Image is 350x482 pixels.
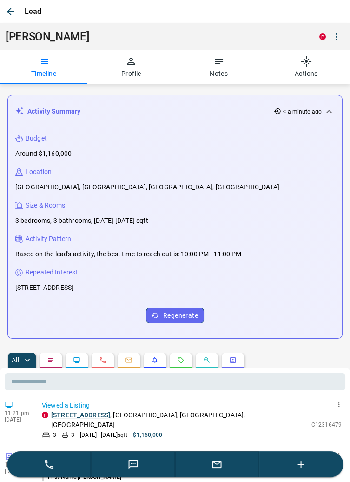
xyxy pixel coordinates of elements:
p: < a minute ago [283,107,322,116]
button: Actions [263,50,350,84]
p: [DATE] - [DATE] sqft [80,431,127,439]
p: Around $1,160,000 [15,149,72,159]
svg: Requests [177,356,185,364]
div: property.ca [319,33,326,40]
p: , [GEOGRAPHIC_DATA], [GEOGRAPHIC_DATA], [GEOGRAPHIC_DATA] [51,410,307,430]
button: Profile [87,50,175,84]
svg: Emails [125,356,132,364]
p: [DATE] [5,416,33,423]
p: 3 [71,431,74,439]
p: C12316479 [311,421,342,429]
p: Activity Pattern [26,234,71,244]
svg: Notes [47,356,54,364]
p: Location [26,167,52,177]
svg: Lead Browsing Activity [73,356,80,364]
p: Lead [25,6,42,17]
svg: Calls [99,356,106,364]
p: [DATE] [5,468,33,475]
p: Activity Summary [27,107,80,116]
a: [STREET_ADDRESS] [51,411,110,419]
p: All [12,357,19,363]
p: Budget [26,134,47,143]
p: 11:21 pm [5,462,33,468]
div: Activity Summary< a minute ago [15,103,335,120]
button: Notes [175,50,263,84]
p: 3 [53,431,56,439]
p: [STREET_ADDRESS] [15,283,73,293]
svg: Listing Alerts [151,356,158,364]
p: 3 bedrooms, 3 bathrooms, [DATE]-[DATE] sqft [15,216,148,226]
p: Size & Rooms [26,201,66,210]
button: Regenerate [146,308,204,323]
h1: [PERSON_NAME] [6,30,305,43]
svg: Opportunities [203,356,211,364]
p: Viewed a Listing [42,401,342,410]
svg: Agent Actions [229,356,237,364]
p: $1,160,000 [133,431,162,439]
p: Based on the lead's activity, the best time to reach out is: 10:00 PM - 11:00 PM [15,249,242,259]
p: [GEOGRAPHIC_DATA], [GEOGRAPHIC_DATA], [GEOGRAPHIC_DATA], [GEOGRAPHIC_DATA] [15,182,279,192]
p: 11:21 pm [5,410,33,416]
div: property.ca [42,412,48,418]
p: Repeated Interest [26,268,78,277]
